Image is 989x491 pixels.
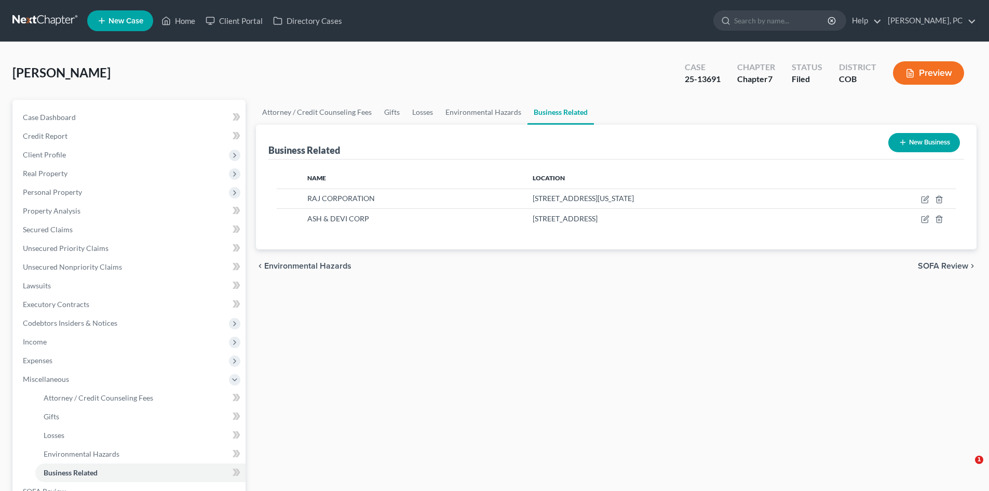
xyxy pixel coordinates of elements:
[839,73,876,85] div: COB
[792,73,822,85] div: Filed
[307,194,375,203] span: RAJ CORPORATION
[883,11,976,30] a: [PERSON_NAME], PC
[256,262,264,270] i: chevron_left
[15,202,246,220] a: Property Analysis
[23,150,66,159] span: Client Profile
[533,174,565,182] span: Location
[768,74,773,84] span: 7
[918,262,977,270] button: SOFA Review chevron_right
[15,258,246,276] a: Unsecured Nonpriority Claims
[15,220,246,239] a: Secured Claims
[527,100,594,125] a: Business Related
[737,73,775,85] div: Chapter
[23,337,47,346] span: Income
[23,225,73,234] span: Secured Claims
[256,100,378,125] a: Attorney / Credit Counseling Fees
[15,295,246,314] a: Executory Contracts
[307,174,326,182] span: Name
[35,407,246,426] a: Gifts
[35,426,246,445] a: Losses
[685,73,721,85] div: 25-13691
[264,262,351,270] span: Environmental Hazards
[533,214,598,223] span: [STREET_ADDRESS]
[109,17,143,25] span: New Case
[15,239,246,258] a: Unsecured Priority Claims
[256,262,351,270] button: chevron_left Environmental Hazards
[23,244,109,253] span: Unsecured Priority Claims
[35,445,246,463] a: Environmental Hazards
[23,113,76,122] span: Case Dashboard
[44,412,59,421] span: Gifts
[23,131,67,140] span: Credit Report
[737,61,775,73] div: Chapter
[23,206,80,215] span: Property Analysis
[893,61,964,85] button: Preview
[378,100,406,125] a: Gifts
[685,61,721,73] div: Case
[35,463,246,482] a: Business Related
[954,456,979,481] iframe: Intercom live chat
[15,127,246,145] a: Credit Report
[792,61,822,73] div: Status
[307,214,369,223] span: ASH & DEVI CORP
[439,100,527,125] a: Environmental Hazards
[839,61,876,73] div: District
[847,11,882,30] a: Help
[23,375,69,383] span: Miscellaneous
[406,100,439,125] a: Losses
[888,133,960,152] button: New Business
[15,108,246,127] a: Case Dashboard
[268,144,340,156] div: Business Related
[200,11,268,30] a: Client Portal
[734,11,829,30] input: Search by name...
[12,65,111,80] span: [PERSON_NAME]
[975,456,983,464] span: 1
[44,449,119,458] span: Environmental Hazards
[23,319,117,327] span: Codebtors Insiders & Notices
[15,276,246,295] a: Lawsuits
[268,11,347,30] a: Directory Cases
[23,356,52,365] span: Expenses
[44,431,64,440] span: Losses
[44,393,153,402] span: Attorney / Credit Counseling Fees
[23,262,122,271] span: Unsecured Nonpriority Claims
[23,188,82,196] span: Personal Property
[533,194,634,203] span: [STREET_ADDRESS][US_STATE]
[23,300,89,309] span: Executory Contracts
[44,468,98,477] span: Business Related
[23,281,51,290] span: Lawsuits
[968,262,977,270] i: chevron_right
[156,11,200,30] a: Home
[918,262,968,270] span: SOFA Review
[35,389,246,407] a: Attorney / Credit Counseling Fees
[23,169,67,178] span: Real Property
